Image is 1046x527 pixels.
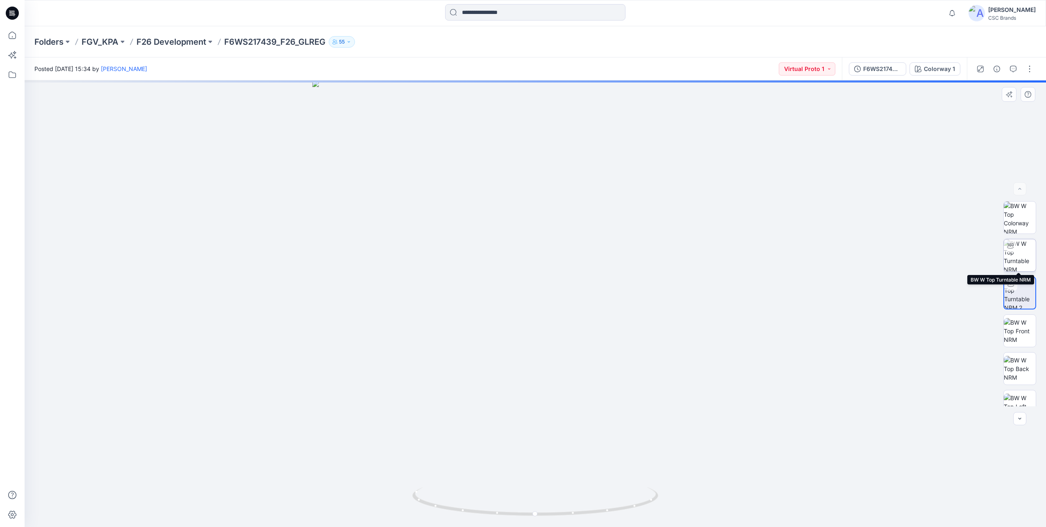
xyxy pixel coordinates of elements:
[82,36,118,48] a: FGV_KPA
[1004,277,1035,309] img: BW W Top Turntable NRM 2
[1004,356,1036,382] img: BW W Top Back NRM
[1004,239,1036,271] img: BW W Top Turntable NRM
[863,64,901,73] div: F6WS217439_F26_GLREG_VP1
[990,62,1003,76] button: Details
[988,15,1036,21] div: CSC Brands
[969,5,985,21] img: avatar
[224,36,325,48] p: F6WS217439_F26_GLREG
[1004,202,1036,234] img: BW W Top Colorway NRM
[988,5,1036,15] div: [PERSON_NAME]
[910,62,960,76] button: Colorway 1
[1004,318,1036,344] img: BW W Top Front NRM
[924,64,955,73] div: Colorway 1
[34,64,147,73] span: Posted [DATE] 15:34 by
[1004,394,1036,419] img: BW W Top Left NRM
[136,36,206,48] a: F26 Development
[329,36,355,48] button: 55
[849,62,906,76] button: F6WS217439_F26_GLREG_VP1
[339,37,345,46] p: 55
[101,65,147,72] a: [PERSON_NAME]
[34,36,64,48] a: Folders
